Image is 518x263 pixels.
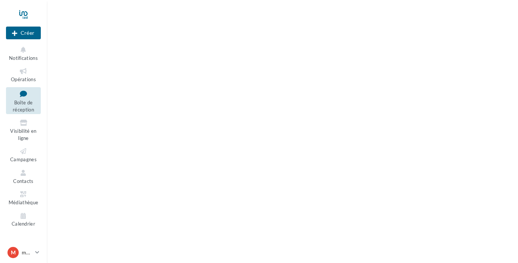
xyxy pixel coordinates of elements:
span: Campagnes [10,156,37,162]
a: Boîte de réception [6,87,41,114]
span: m [11,249,16,256]
span: Opérations [11,76,36,82]
a: m marionfaure_iad [6,245,41,260]
a: Visibilité en ligne [6,117,41,143]
a: Campagnes [6,146,41,164]
span: Médiathèque [9,199,39,205]
span: Boîte de réception [13,100,34,113]
button: Créer [6,27,41,39]
a: Calendrier [6,210,41,229]
span: Notifications [9,55,38,61]
div: Nouvelle campagne [6,27,41,39]
button: Notifications [6,44,41,62]
span: Contacts [13,178,34,184]
a: Contacts [6,167,41,186]
a: Médiathèque [6,189,41,207]
span: Visibilité en ligne [10,128,36,141]
span: Calendrier [12,221,35,227]
p: marionfaure_iad [22,249,32,256]
a: Opérations [6,65,41,84]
